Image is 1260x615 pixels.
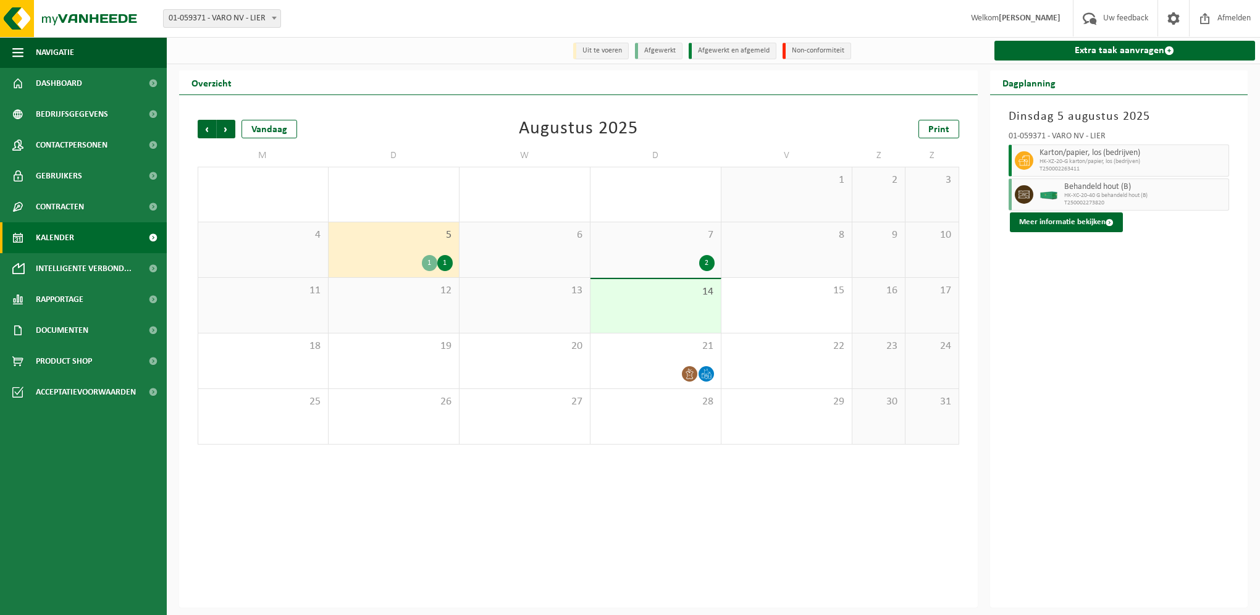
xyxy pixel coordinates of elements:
[590,144,721,167] td: D
[597,395,715,409] span: 28
[928,125,949,135] span: Print
[36,315,88,346] span: Documenten
[36,161,82,191] span: Gebruikers
[466,228,584,242] span: 6
[36,37,74,68] span: Navigatie
[912,228,952,242] span: 10
[241,120,297,138] div: Vandaag
[198,144,329,167] td: M
[597,285,715,299] span: 14
[728,284,846,298] span: 15
[466,395,584,409] span: 27
[204,395,322,409] span: 25
[994,41,1256,61] a: Extra taak aanvragen
[912,340,952,353] span: 24
[859,395,899,409] span: 30
[573,43,629,59] li: Uit te voeren
[721,144,852,167] td: V
[728,174,846,187] span: 1
[437,255,453,271] div: 1
[699,255,715,271] div: 2
[783,43,851,59] li: Non-conformiteit
[918,120,959,138] a: Print
[466,340,584,353] span: 20
[36,346,92,377] span: Product Shop
[859,174,899,187] span: 2
[198,120,216,138] span: Vorige
[36,253,132,284] span: Intelligente verbond...
[36,68,82,99] span: Dashboard
[905,144,959,167] td: Z
[1064,192,1226,199] span: HK-XC-20-40 G behandeld hout (B)
[999,14,1060,23] strong: [PERSON_NAME]
[204,228,322,242] span: 4
[36,284,83,315] span: Rapportage
[635,43,682,59] li: Afgewerkt
[689,43,776,59] li: Afgewerkt en afgemeld
[335,395,453,409] span: 26
[852,144,905,167] td: Z
[912,174,952,187] span: 3
[912,284,952,298] span: 17
[519,120,638,138] div: Augustus 2025
[36,222,74,253] span: Kalender
[912,395,952,409] span: 31
[36,99,108,130] span: Bedrijfsgegevens
[1064,199,1226,207] span: T250002273820
[1039,148,1226,158] span: Karton/papier, los (bedrijven)
[1039,190,1058,199] img: HK-XC-30-GN-00
[990,70,1068,94] h2: Dagplanning
[204,284,322,298] span: 11
[179,70,244,94] h2: Overzicht
[859,284,899,298] span: 16
[728,395,846,409] span: 29
[597,228,715,242] span: 7
[1009,132,1230,144] div: 01-059371 - VARO NV - LIER
[597,340,715,353] span: 21
[217,120,235,138] span: Volgende
[1010,212,1123,232] button: Meer informatie bekijken
[460,144,590,167] td: W
[204,340,322,353] span: 18
[1039,165,1226,173] span: T250002263411
[1064,182,1226,192] span: Behandeld hout (B)
[329,144,460,167] td: D
[36,377,136,408] span: Acceptatievoorwaarden
[728,228,846,242] span: 8
[36,130,107,161] span: Contactpersonen
[335,284,453,298] span: 12
[728,340,846,353] span: 22
[163,9,281,28] span: 01-059371 - VARO NV - LIER
[164,10,280,27] span: 01-059371 - VARO NV - LIER
[1039,158,1226,165] span: HK-XZ-20-G karton/papier, los (bedrijven)
[466,284,584,298] span: 13
[422,255,437,271] div: 1
[859,340,899,353] span: 23
[859,228,899,242] span: 9
[1009,107,1230,126] h3: Dinsdag 5 augustus 2025
[335,228,453,242] span: 5
[36,191,84,222] span: Contracten
[335,340,453,353] span: 19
